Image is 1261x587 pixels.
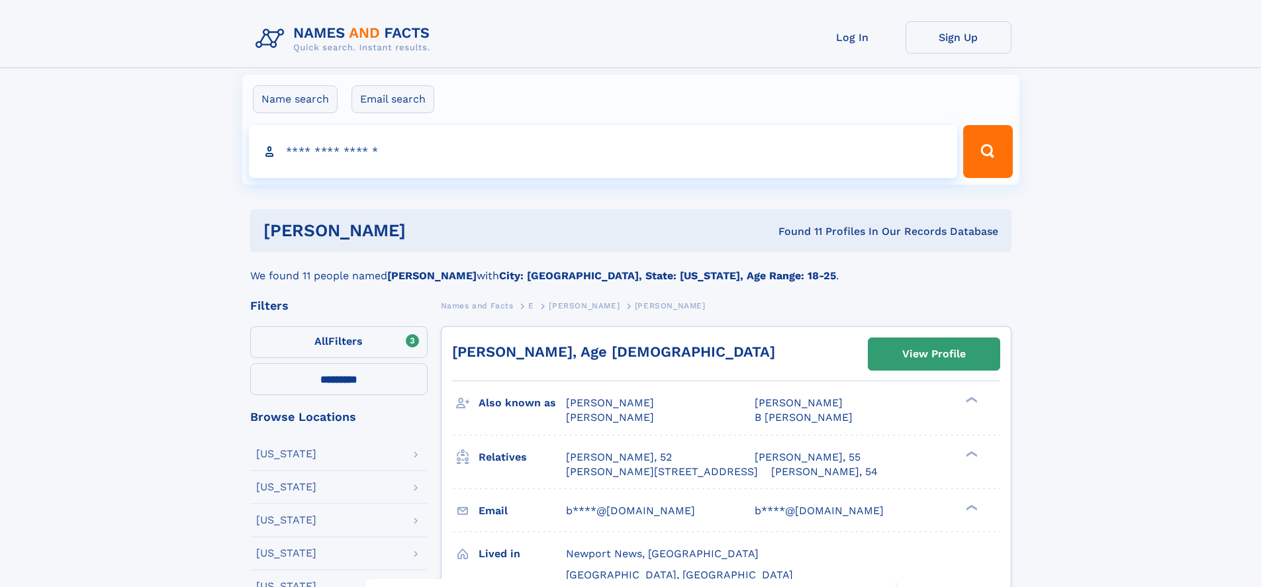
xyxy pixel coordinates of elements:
[249,125,958,178] input: search input
[962,396,978,404] div: ❯
[549,301,620,310] span: [PERSON_NAME]
[868,338,1000,370] a: View Profile
[479,392,566,414] h3: Also known as
[441,297,514,314] a: Names and Facts
[256,449,316,459] div: [US_STATE]
[755,411,853,424] span: B [PERSON_NAME]
[963,125,1012,178] button: Search Button
[592,224,998,239] div: Found 11 Profiles In Our Records Database
[635,301,706,310] span: [PERSON_NAME]
[566,450,672,465] a: [PERSON_NAME], 52
[250,326,428,358] label: Filters
[755,450,861,465] a: [PERSON_NAME], 55
[314,335,328,347] span: All
[566,411,654,424] span: [PERSON_NAME]
[528,297,534,314] a: E
[253,85,338,113] label: Name search
[263,222,592,239] h1: [PERSON_NAME]
[250,252,1011,284] div: We found 11 people named with .
[528,301,534,310] span: E
[499,269,836,282] b: City: [GEOGRAPHIC_DATA], State: [US_STATE], Age Range: 18-25
[250,411,428,423] div: Browse Locations
[479,500,566,522] h3: Email
[479,543,566,565] h3: Lived in
[566,568,793,581] span: [GEOGRAPHIC_DATA], [GEOGRAPHIC_DATA]
[566,465,758,479] a: [PERSON_NAME][STREET_ADDRESS]
[250,300,428,312] div: Filters
[566,396,654,409] span: [PERSON_NAME]
[250,21,441,57] img: Logo Names and Facts
[566,547,759,560] span: Newport News, [GEOGRAPHIC_DATA]
[387,269,477,282] b: [PERSON_NAME]
[755,396,843,409] span: [PERSON_NAME]
[902,339,966,369] div: View Profile
[479,446,566,469] h3: Relatives
[962,449,978,458] div: ❯
[351,85,434,113] label: Email search
[256,548,316,559] div: [US_STATE]
[256,482,316,492] div: [US_STATE]
[771,465,878,479] a: [PERSON_NAME], 54
[906,21,1011,54] a: Sign Up
[962,503,978,512] div: ❯
[452,343,775,360] a: [PERSON_NAME], Age [DEMOGRAPHIC_DATA]
[549,297,620,314] a: [PERSON_NAME]
[256,515,316,525] div: [US_STATE]
[800,21,906,54] a: Log In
